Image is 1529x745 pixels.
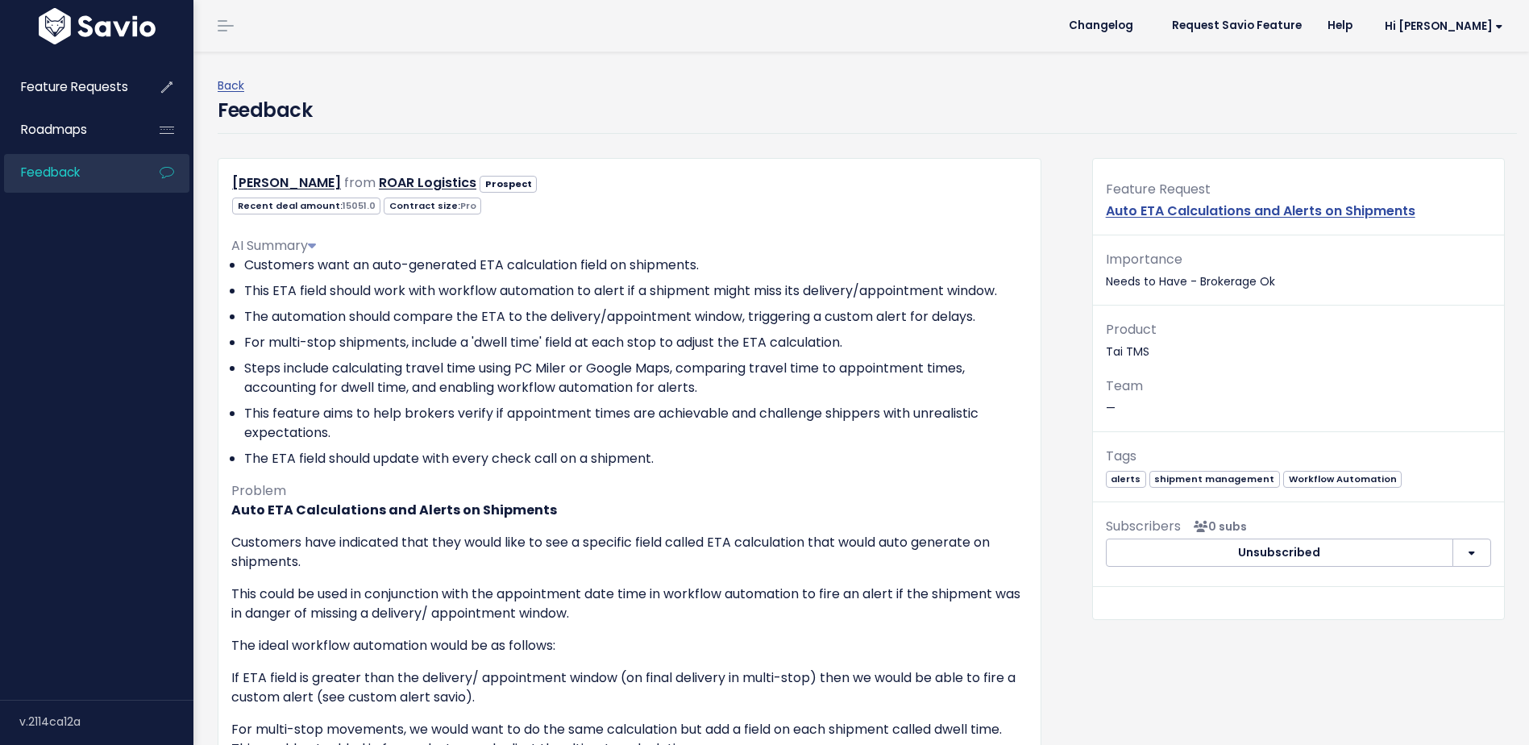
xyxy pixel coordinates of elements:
span: <p><strong>Subscribers</strong><br><br> No subscribers yet<br> </p> [1187,518,1247,535]
strong: Prospect [485,177,532,190]
a: Request Savio Feature [1159,14,1315,38]
a: Auto ETA Calculations and Alerts on Shipments [1106,202,1415,220]
span: Tags [1106,447,1136,465]
li: Customers want an auto-generated ETA calculation field on shipments. [244,256,1028,275]
p: If ETA field is greater than the delivery/ appointment window (on final delivery in multi-stop) t... [231,668,1028,707]
span: Product [1106,320,1157,339]
span: 15051.0 [343,199,376,212]
span: Feedback [21,164,80,181]
a: alerts [1106,470,1146,486]
li: This feature aims to help brokers verify if appointment times are achievable and challenge shippe... [244,404,1028,443]
a: Roadmaps [4,111,134,148]
span: Subscribers [1106,517,1181,535]
span: Roadmaps [21,121,87,138]
strong: Auto ETA Calculations and Alerts on Shipments [231,501,557,519]
span: Workflow Automation [1283,471,1402,488]
span: shipment management [1149,471,1280,488]
a: Feedback [4,154,134,191]
span: Feature Requests [21,78,128,95]
p: Customers have indicated that they would like to see a specific field called ETA calculation that... [231,533,1028,572]
span: Importance [1106,250,1182,268]
a: [PERSON_NAME] [232,173,341,192]
li: The automation should compare the ETA to the delivery/appointment window, triggering a custom ale... [244,307,1028,327]
a: Feature Requests [4,69,134,106]
span: Pro [460,199,476,212]
p: Tai TMS [1106,318,1491,362]
a: ROAR Logistics [379,173,476,192]
a: shipment management [1149,470,1280,486]
p: The ideal workflow automation would be as follows: [231,636,1028,656]
span: from [344,173,376,192]
span: Hi [PERSON_NAME] [1385,20,1503,32]
span: Feature Request [1106,180,1211,198]
span: Changelog [1069,20,1133,31]
p: This could be used in conjunction with the appointment date time in workflow automation to fire a... [231,585,1028,623]
a: Workflow Automation [1283,470,1402,486]
a: Help [1315,14,1365,38]
span: AI Summary [231,236,316,255]
li: Steps include calculating travel time using PC Miler or Google Maps, comparing travel time to app... [244,359,1028,397]
span: Recent deal amount: [232,198,380,214]
img: logo-white.9d6f32f41409.svg [35,8,160,44]
div: v.2114ca12a [19,701,193,743]
span: alerts [1106,471,1146,488]
li: For multi-stop shipments, include a 'dwell time' field at each stop to adjust the ETA calculation. [244,333,1028,352]
a: Hi [PERSON_NAME] [1365,14,1516,39]
p: Needs to Have - Brokerage Ok [1106,248,1491,292]
p: — [1106,375,1491,418]
li: The ETA field should update with every check call on a shipment. [244,449,1028,468]
span: Contract size: [384,198,481,214]
h4: Feedback [218,96,312,125]
li: This ETA field should work with workflow automation to alert if a shipment might miss its deliver... [244,281,1028,301]
span: Problem [231,481,286,500]
span: Team [1106,377,1143,395]
button: Unsubscribed [1106,539,1454,568]
a: Back [218,77,244,94]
